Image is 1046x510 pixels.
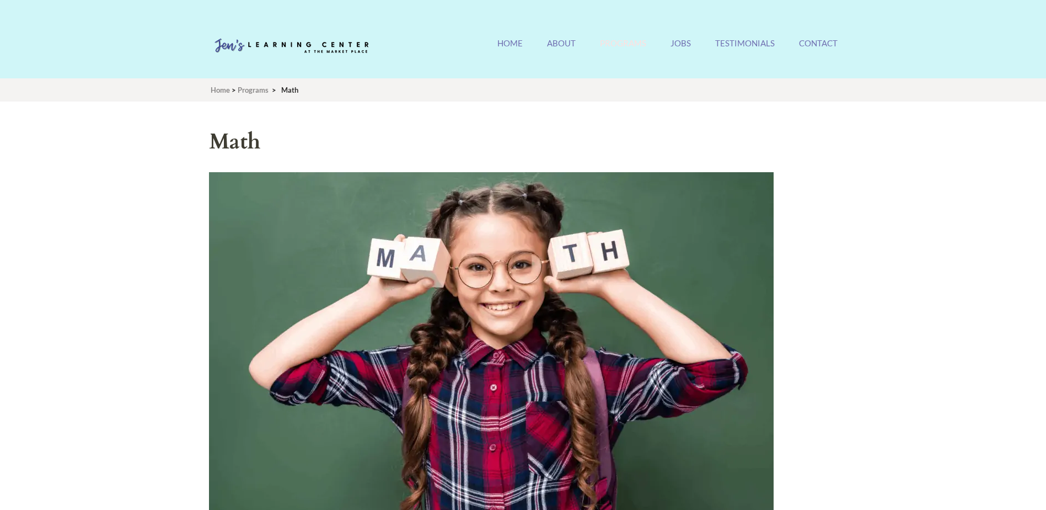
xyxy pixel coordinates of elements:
[238,86,269,94] a: Programs
[547,38,576,62] a: About
[272,86,276,94] span: >
[209,126,821,158] h1: Math
[211,86,230,94] a: Home
[799,38,838,62] a: Contact
[715,38,775,62] a: Testimonials
[497,38,523,62] a: Home
[600,38,646,62] a: Programs
[232,86,236,94] span: >
[209,30,374,63] img: Jen's Learning Center Logo Transparent
[670,38,691,62] a: Jobs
